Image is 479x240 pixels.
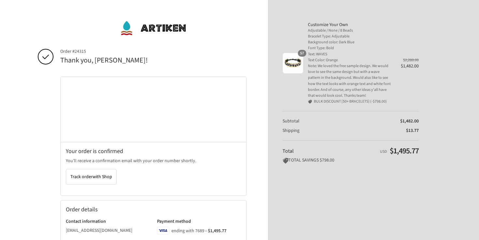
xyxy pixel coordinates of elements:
[308,57,392,63] span: Text Color: Orange
[66,206,153,213] h2: Order details
[120,18,187,38] img: ArtiKen
[308,22,392,28] span: Customize Your Own
[390,145,419,157] span: $1,495.77
[283,53,303,74] img: Customize Your Own - Adjustable / None / 8 Beads
[320,157,334,163] span: $798.00
[283,118,355,124] th: Subtotal
[60,56,247,65] h2: Thank you, [PERSON_NAME]!
[205,227,226,234] span: - $1,495.77
[308,34,392,39] span: Bracelet Type: Adjustable
[60,49,247,54] span: Order #24315
[66,219,150,224] h3: Contact information
[66,227,132,234] bdo: [EMAIL_ADDRESS][DOMAIN_NAME]
[380,149,387,154] span: USD
[406,127,419,134] span: $13.77
[308,51,392,57] span: Text: WAVES
[283,148,294,155] span: Total
[283,157,319,163] span: TOTAL SAVINGS
[66,158,241,164] p: You’ll receive a confirmation email with your order number shortly.
[171,227,204,234] span: ending with 7689
[66,169,117,185] button: Track orderwith Shop
[157,219,241,224] h3: Payment method
[401,63,419,69] span: $1,482.00
[308,45,392,51] span: Font Type: Bold
[308,28,392,34] span: Adjustable / None / 8 Beads
[70,174,112,180] span: Track order
[61,77,247,142] iframe: Google map displaying pin point of shipping address: Malibu, California
[308,39,392,45] span: Background color: Dark Blue
[403,57,419,63] del: $2,280.00
[400,118,419,124] span: $1,482.00
[298,50,306,57] span: 57
[66,148,241,155] h2: Your order is confirmed
[283,127,299,134] span: Shipping
[314,99,387,105] span: BULK DISCOUNT [50+ BRACELETS] (-$798.00)
[93,174,112,180] span: with Shop
[308,63,392,99] span: Note: We loved the free sample design. We would love to see the same design but with a wave patte...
